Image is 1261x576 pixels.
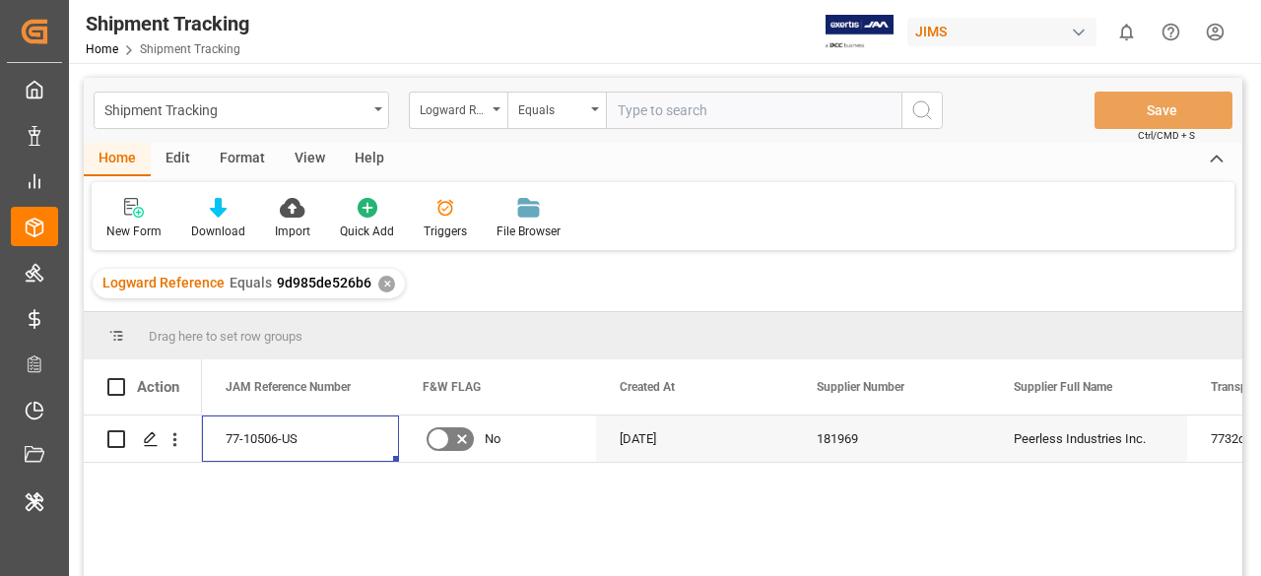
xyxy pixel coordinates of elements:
[1149,10,1193,54] button: Help Center
[104,96,367,121] div: Shipment Tracking
[84,416,202,463] div: Press SPACE to select this row.
[340,223,394,240] div: Quick Add
[423,380,481,394] span: F&W FLAG
[277,275,371,290] span: 9d985de526b6
[420,96,487,119] div: Logward Reference
[409,92,507,129] button: open menu
[151,143,205,176] div: Edit
[497,223,561,240] div: File Browser
[1138,128,1195,143] span: Ctrl/CMD + S
[817,380,904,394] span: Supplier Number
[86,42,118,56] a: Home
[137,378,179,396] div: Action
[901,92,943,129] button: search button
[226,380,351,394] span: JAM Reference Number
[84,143,151,176] div: Home
[102,275,225,290] span: Logward Reference
[990,416,1187,462] div: Peerless Industries Inc.
[275,223,310,240] div: Import
[378,276,395,292] div: ✕
[191,223,245,240] div: Download
[793,416,990,462] div: 181969
[280,143,340,176] div: View
[424,223,467,240] div: Triggers
[86,9,249,38] div: Shipment Tracking
[1095,92,1232,129] button: Save
[230,275,272,290] span: Equals
[826,15,894,49] img: Exertis%20JAM%20-%20Email%20Logo.jpg_1722504956.jpg
[340,143,399,176] div: Help
[518,96,585,119] div: Equals
[1104,10,1149,54] button: show 0 new notifications
[507,92,606,129] button: open menu
[620,380,675,394] span: Created At
[596,416,793,462] div: [DATE]
[106,223,162,240] div: New Form
[907,18,1096,46] div: JIMS
[149,329,302,344] span: Drag here to set row groups
[205,143,280,176] div: Format
[606,92,901,129] input: Type to search
[1014,380,1112,394] span: Supplier Full Name
[94,92,389,129] button: open menu
[202,416,399,462] div: 77-10506-US
[485,416,500,462] span: No
[907,13,1104,50] button: JIMS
